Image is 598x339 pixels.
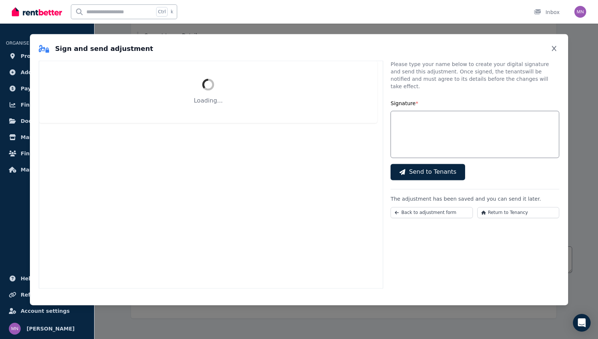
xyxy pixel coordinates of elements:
[401,210,456,215] span: Back to adjustment form
[409,167,456,176] span: Send to Tenants
[57,96,360,105] p: Loading...
[39,44,153,54] h2: Sign and send adjustment
[477,207,559,218] button: Return to Tenancy
[391,60,559,90] p: Please type your name below to create your digital signature and send this adjustment. Once signe...
[391,207,472,218] button: Back to adjustment form
[549,43,559,55] button: Close
[391,100,418,106] label: Signature
[391,164,465,180] button: Send to Tenants
[488,210,528,215] span: Return to Tenancy
[391,195,559,203] p: The adjustment has been saved and you can send it later.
